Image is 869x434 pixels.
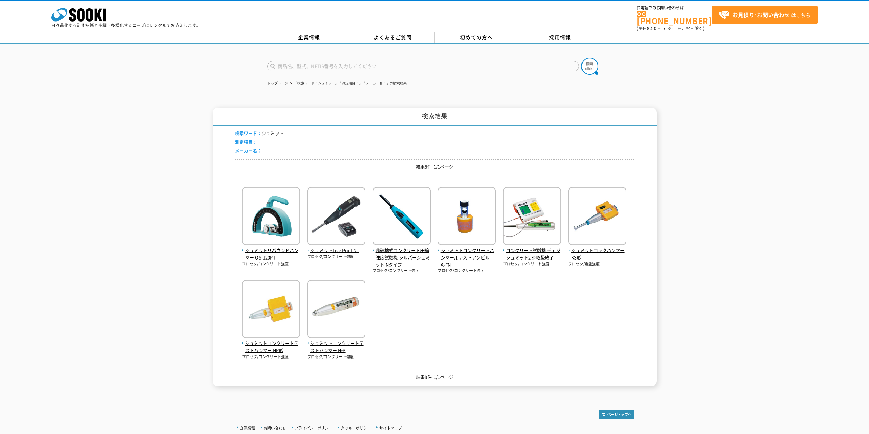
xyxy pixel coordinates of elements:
span: 非破壊式コンクリート圧縮強度試験機 シルバーシュミット Nタイプ [373,247,431,268]
span: (平日 ～ 土日、祝日除く) [637,25,704,31]
p: プロセク/コンクリート強度 [242,354,300,360]
p: 結果8件 1/1ページ [235,374,634,381]
span: シュミットリバウンドハンマー OS-120PT [242,247,300,261]
span: 17:30 [661,25,673,31]
span: コンクリート試験機 ディジシュミット2 ※取扱終了 [503,247,561,261]
a: シュミットコンクリートテストハンマー N形 [307,333,365,354]
a: [PHONE_NUMBER] [637,11,712,25]
a: 企業情報 [240,426,255,430]
a: コンクリート試験機 ディジシュミット2 ※取扱終了 [503,240,561,261]
span: シュミットコンクリートテストハンマー N形 [307,340,365,354]
span: はこちら [719,10,810,20]
img: KS形 [568,187,626,247]
a: よくあるご質問 [351,32,435,43]
a: トップページ [267,81,288,85]
a: シュミットLive Print N - [307,240,365,254]
img: - [307,187,365,247]
strong: お見積り･お問い合わせ [732,11,790,19]
input: 商品名、型式、NETIS番号を入力してください [267,61,579,71]
span: メーカー名： [235,147,262,154]
a: シュミットコンクリートハンマー用テストアンビル TA-FN [438,240,496,268]
p: プロセク/コンクリート強度 [438,268,496,274]
a: お見積り･お問い合わせはこちら [712,6,818,24]
img: ディジシュミット2 ※取扱終了 [503,187,561,247]
h1: 検索結果 [213,108,657,126]
a: サイトマップ [379,426,402,430]
a: 採用情報 [518,32,602,43]
img: トップページへ [599,410,634,419]
span: 8:50 [647,25,657,31]
a: 初めての方へ [435,32,518,43]
img: OS-120PT [242,187,300,247]
a: シュミットロックハンマー KS形 [568,240,626,261]
p: 日々進化する計測技術と多種・多様化するニーズにレンタルでお応えします。 [51,23,201,27]
span: シュミットコンクリートテストハンマー NR形 [242,340,300,354]
span: シュミットロックハンマー KS形 [568,247,626,261]
p: プロセク/岩盤強度 [568,261,626,267]
span: シュミットコンクリートハンマー用テストアンビル TA-FN [438,247,496,268]
li: シュミット [235,130,284,137]
span: 初めての方へ [460,33,493,41]
img: btn_search.png [581,58,598,75]
img: NR形 [242,280,300,340]
img: シルバーシュミット Nタイプ [373,187,431,247]
p: プロセク/コンクリート強度 [503,261,561,267]
p: プロセク/コンクリート強度 [307,354,365,360]
a: シュミットコンクリートテストハンマー NR形 [242,333,300,354]
li: 「検索ワード：シュミット」「測定項目：」「メーカー名：」の検索結果 [289,80,407,87]
img: TA-FN [438,187,496,247]
span: シュミットLive Print N - [307,247,365,254]
span: 検索ワード： [235,130,262,136]
a: 非破壊式コンクリート圧縮強度試験機 シルバーシュミット Nタイプ [373,240,431,268]
span: 測定項目： [235,139,257,145]
p: 結果8件 1/1ページ [235,163,634,170]
p: プロセク/コンクリート強度 [307,254,365,260]
a: お問い合わせ [264,426,286,430]
a: 企業情報 [267,32,351,43]
p: プロセク/コンクリート強度 [242,261,300,267]
p: プロセク/コンクリート強度 [373,268,431,274]
a: クッキーポリシー [341,426,371,430]
a: シュミットリバウンドハンマー OS-120PT [242,240,300,261]
span: お電話でのお問い合わせは [637,6,712,10]
a: プライバシーポリシー [295,426,332,430]
img: N形 [307,280,365,340]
